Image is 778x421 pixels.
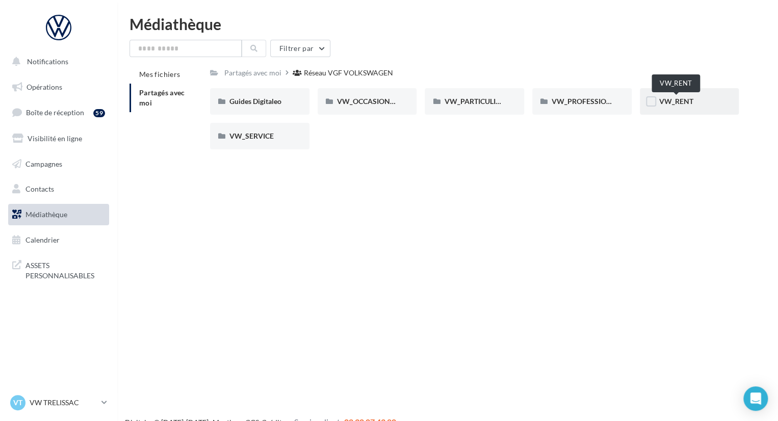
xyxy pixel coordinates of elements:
span: VW_PARTICULIERS [444,97,508,106]
span: VW_RENT [659,97,693,106]
div: 59 [93,109,105,117]
span: Calendrier [25,235,60,244]
span: Mes fichiers [139,70,180,78]
a: Contacts [6,178,111,200]
span: VW_SERVICE [229,131,274,140]
span: Boîte de réception [26,108,84,117]
span: Contacts [25,185,54,193]
a: Médiathèque [6,204,111,225]
div: Partagés avec moi [224,68,281,78]
a: Calendrier [6,229,111,251]
button: Filtrer par [270,40,330,57]
a: Campagnes [6,153,111,175]
button: Notifications [6,51,107,72]
span: Campagnes [25,159,62,168]
a: ASSETS PERSONNALISABLES [6,254,111,284]
span: Opérations [27,83,62,91]
a: VT VW TRELISSAC [8,393,109,412]
div: Médiathèque [129,16,766,32]
span: Visibilité en ligne [28,134,82,143]
p: VW TRELISSAC [30,398,97,408]
span: VT [13,398,22,408]
span: Partagés avec moi [139,88,185,107]
div: Open Intercom Messenger [743,386,768,411]
div: VW_RENT [652,74,700,92]
span: ASSETS PERSONNALISABLES [25,258,105,280]
div: Réseau VGF VOLKSWAGEN [304,68,393,78]
a: Boîte de réception59 [6,101,111,123]
span: Notifications [27,57,68,66]
span: Guides Digitaleo [229,97,281,106]
a: Opérations [6,76,111,98]
a: Visibilité en ligne [6,128,111,149]
span: Médiathèque [25,210,67,219]
span: VW_OCCASIONS_GARANTIES [337,97,437,106]
span: VW_PROFESSIONNELS [552,97,629,106]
